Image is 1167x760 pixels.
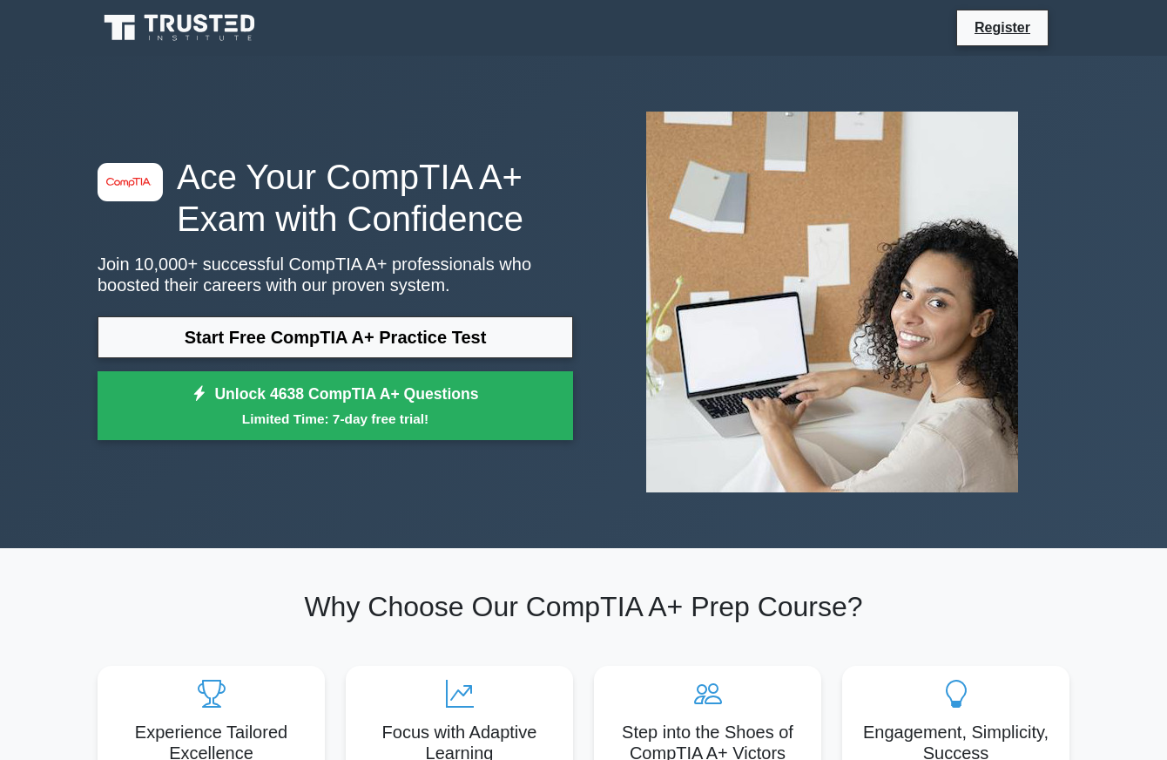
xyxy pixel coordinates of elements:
p: Join 10,000+ successful CompTIA A+ professionals who boosted their careers with our proven system. [98,254,573,295]
a: Unlock 4638 CompTIA A+ QuestionsLimited Time: 7-day free trial! [98,371,573,441]
h2: Why Choose Our CompTIA A+ Prep Course? [98,590,1069,623]
small: Limited Time: 7-day free trial! [119,409,551,429]
a: Register [964,17,1041,38]
a: Start Free CompTIA A+ Practice Test [98,316,573,358]
h1: Ace Your CompTIA A+ Exam with Confidence [98,156,573,240]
